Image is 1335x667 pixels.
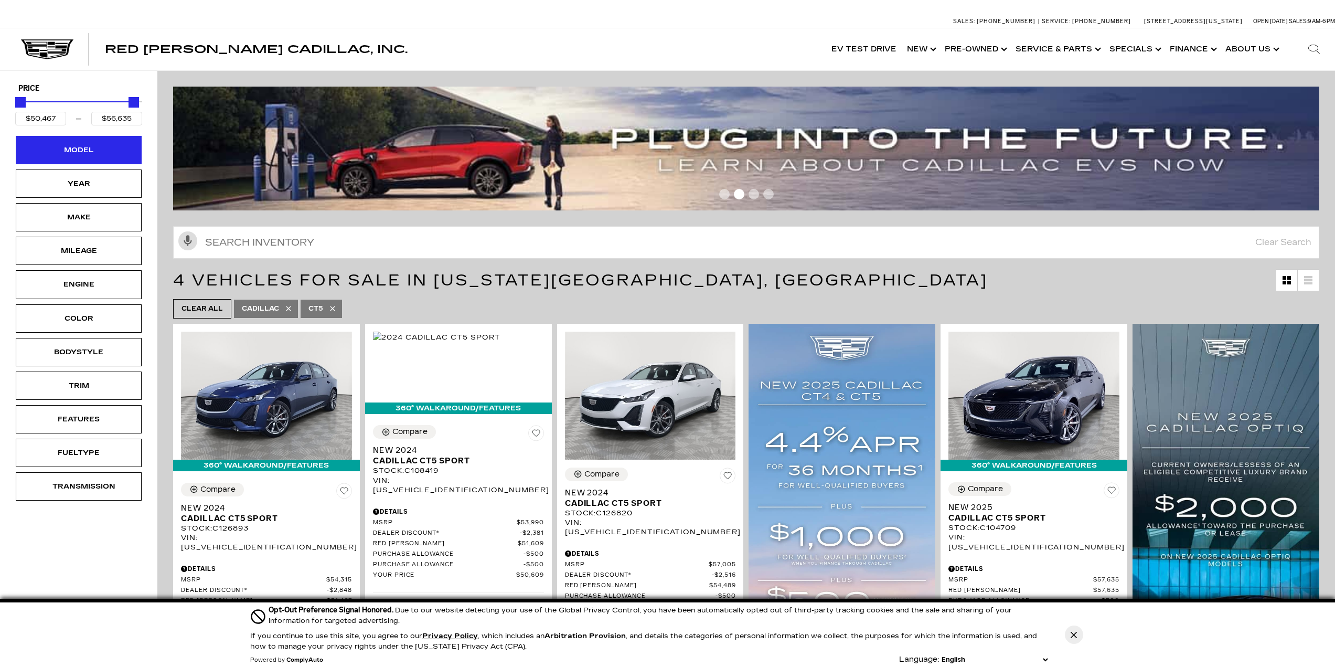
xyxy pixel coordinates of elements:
div: Trim [52,380,105,391]
span: Go to slide 2 [734,189,744,199]
div: BodystyleBodystyle [16,338,142,366]
span: Sales: [953,18,975,25]
a: Privacy Policy [422,632,478,640]
a: MSRP $57,635 [948,576,1119,584]
div: VIN: [US_VEHICLE_IDENTIFICATION_NUMBER] [948,533,1119,552]
div: MileageMileage [16,237,142,265]
span: Service: [1042,18,1071,25]
div: 360° WalkAround/Features [173,460,360,471]
button: Compare Vehicle [565,468,628,481]
div: Compare [200,485,236,494]
div: Color [52,313,105,324]
a: Red [PERSON_NAME] $51,467 [181,597,352,605]
button: Close Button [1065,626,1083,644]
span: 9 AM-6 PM [1308,18,1335,25]
div: VIN: [US_VEHICLE_IDENTIFICATION_NUMBER] [181,533,352,552]
div: Mileage [52,245,105,257]
img: 2024 Cadillac CT5 Sport [373,332,500,343]
a: MSRP $53,990 [373,519,544,527]
div: TransmissionTransmission [16,472,142,501]
div: Powered by [250,657,323,663]
a: Dealer Discount* $2,848 [181,587,352,595]
span: [PHONE_NUMBER] [977,18,1035,25]
span: Cadillac CT5 Sport [181,513,344,524]
input: Search Inventory [173,226,1319,259]
a: [STREET_ADDRESS][US_STATE] [1144,18,1243,25]
a: EV Test Drive [826,28,902,70]
div: Fueltype [52,447,105,459]
span: Dealer Discount* [565,571,712,579]
span: Purchase Allowance [565,592,715,600]
div: VIN: [US_VEHICLE_IDENTIFICATION_NUMBER] [565,518,736,537]
span: $54,489 [709,582,736,590]
div: Minimum Price [15,97,26,108]
span: Red [PERSON_NAME] Cadillac, Inc. [105,43,408,56]
a: About Us [1220,28,1283,70]
div: Stock : C104709 [948,523,1119,533]
a: Specials [1104,28,1165,70]
button: Compare Vehicle [948,482,1011,496]
div: Language: [899,656,939,663]
button: Compare Vehicle [181,483,244,496]
span: Purchase Allowance [373,550,524,558]
span: Clear All [181,302,223,315]
span: Cadillac CT5 Sport [948,513,1112,523]
span: $2,381 [520,530,544,537]
strong: Arbitration Provision [544,632,626,640]
a: New 2024Cadillac CT5 Sport [373,445,544,466]
div: Features [52,414,105,425]
span: MSRP [565,561,709,569]
div: Engine [52,279,105,290]
span: Go to slide 3 [749,189,759,199]
span: $57,635 [1093,587,1119,595]
span: Red [PERSON_NAME] [373,540,518,548]
span: $51,467 [327,597,352,605]
div: VIN: [US_VEHICLE_IDENTIFICATION_NUMBER] [373,476,544,495]
span: Red [PERSON_NAME] [181,597,327,605]
span: Dealer Discount* [181,587,327,595]
span: CT5 [308,302,323,315]
a: ComplyAuto [286,657,323,663]
span: MSRP [948,576,1093,584]
div: Price [15,93,142,125]
div: MakeMake [16,203,142,231]
a: Red [PERSON_NAME] $51,609 [373,540,544,548]
div: Pricing Details - New 2024 Cadillac CT5 Sport [565,549,736,558]
a: Purchase Allowance $500 [565,592,736,600]
a: Purchase Allowance $500 [948,597,1119,605]
a: Service: [PHONE_NUMBER] [1038,18,1134,24]
span: $50,609 [516,571,544,579]
span: MSRP [373,519,517,527]
div: EngineEngine [16,270,142,299]
span: New 2024 [181,503,344,513]
a: Purchase Allowance $500 [373,561,544,569]
span: $2,848 [327,587,352,595]
a: New [902,28,939,70]
img: 2024 Cadillac CT5 Sport [565,332,736,460]
span: Opt-Out Preference Signal Honored . [269,606,395,615]
span: Red [PERSON_NAME] [565,582,709,590]
div: 360° WalkAround/Features [365,403,552,414]
span: $500 [524,561,544,569]
a: Dealer Discount* $2,516 [565,571,736,579]
input: Maximum [91,112,142,125]
input: Minimum [15,112,66,125]
a: Red [PERSON_NAME] $54,489 [565,582,736,590]
a: Red [PERSON_NAME] Cadillac, Inc. [105,44,408,55]
a: Sales: [PHONE_NUMBER] [953,18,1038,24]
img: 2024 Cadillac CT5 Sport [181,332,352,460]
button: Save Vehicle [528,425,544,445]
img: Cadillac Dark Logo with Cadillac White Text [21,39,73,59]
div: ColorColor [16,304,142,333]
span: New 2024 [373,445,536,456]
div: Stock : C126820 [565,509,736,518]
span: New 2025 [948,502,1112,513]
button: Save Vehicle [720,468,735,488]
span: Purchase Allowance [948,597,1099,605]
span: Red [PERSON_NAME] [948,587,1093,595]
div: Due to our website detecting your use of the Global Privacy Control, you have been automatically ... [269,605,1050,626]
span: Sales: [1289,18,1308,25]
a: MSRP $57,005 [565,561,736,569]
div: Stock : C108419 [373,466,544,475]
